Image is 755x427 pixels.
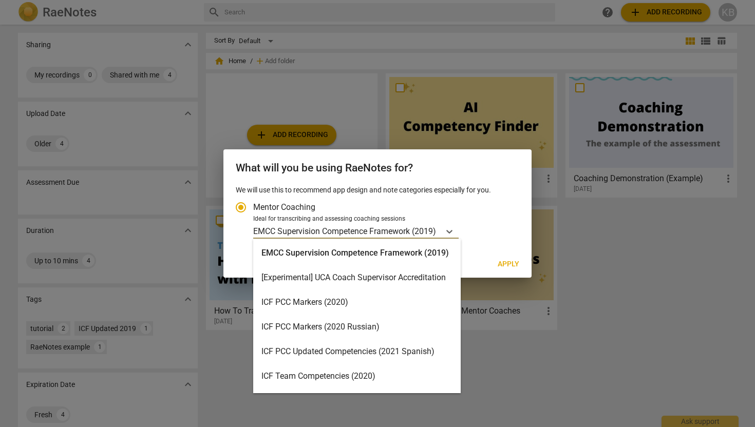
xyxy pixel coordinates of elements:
p: EMCC Supervision Competence Framework (2019) [253,225,436,237]
div: ICF PCC Markers (2020 Russian) [253,315,461,339]
div: Account type [236,195,519,239]
div: ICF Updated Competencies (2019 Japanese) [253,389,461,413]
div: ICF Team Competencies (2020) [253,364,461,389]
span: Apply [498,259,519,269]
div: [Experimental] UCA Coach Supervisor Accreditation [253,265,461,290]
button: Apply [489,255,527,274]
p: We will use this to recommend app design and note categories especially for you. [236,185,519,196]
h2: What will you be using RaeNotes for? [236,162,519,174]
div: ICF PCC Markers (2020) [253,290,461,315]
span: Mentor Coaching [253,201,315,213]
input: Ideal for transcribing and assessing coaching sessionsEMCC Supervision Competence Framework (2019) [437,226,439,236]
div: Ideal for transcribing and assessing coaching sessions [253,215,516,224]
div: ICF PCC Updated Competencies (2021 Spanish) [253,339,461,364]
div: EMCC Supervision Competence Framework (2019) [253,241,461,265]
